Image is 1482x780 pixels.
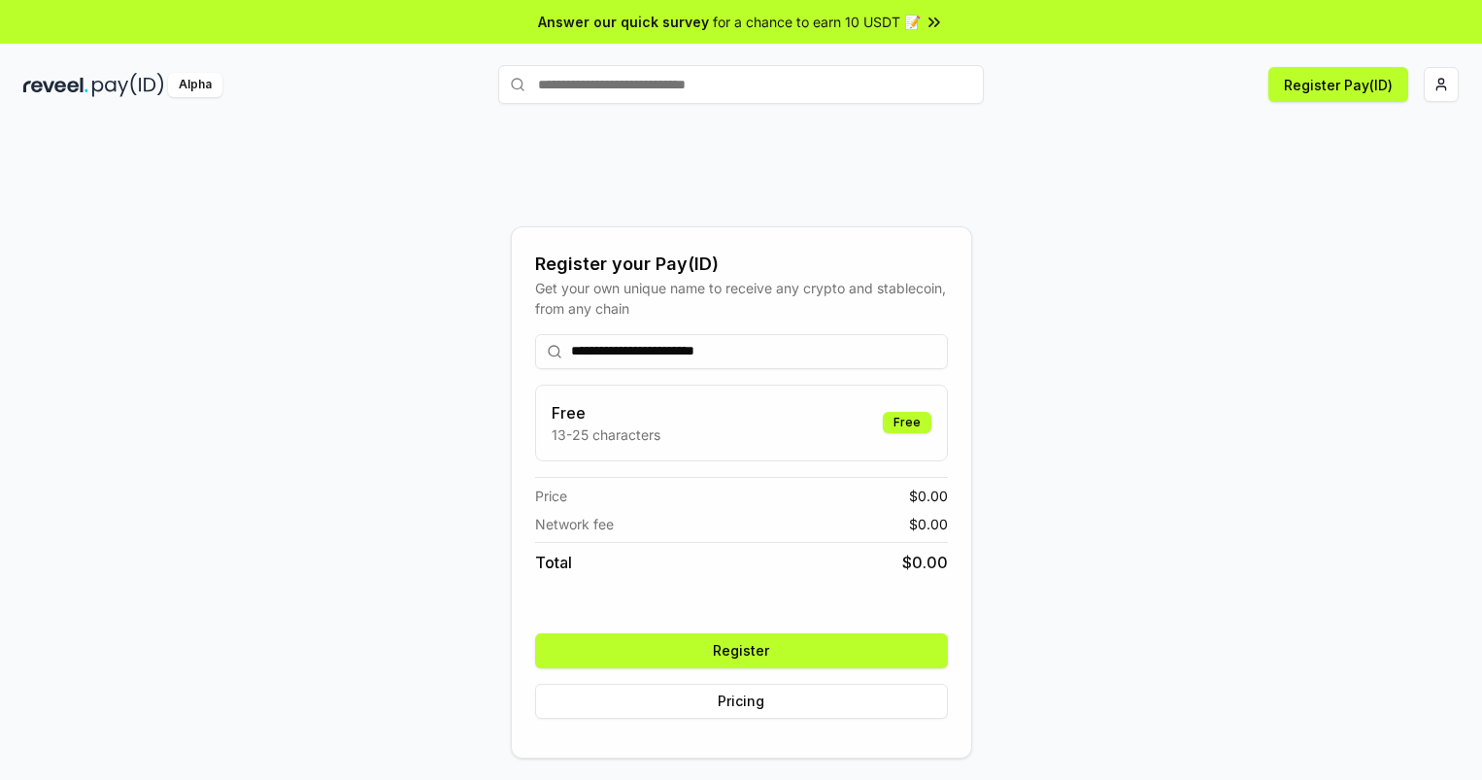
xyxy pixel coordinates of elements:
[535,278,948,319] div: Get your own unique name to receive any crypto and stablecoin, from any chain
[909,514,948,534] span: $ 0.00
[535,551,572,574] span: Total
[535,514,614,534] span: Network fee
[535,684,948,719] button: Pricing
[23,73,88,97] img: reveel_dark
[883,412,931,433] div: Free
[535,251,948,278] div: Register your Pay(ID)
[535,633,948,668] button: Register
[552,401,660,424] h3: Free
[168,73,222,97] div: Alpha
[552,424,660,445] p: 13-25 characters
[902,551,948,574] span: $ 0.00
[1268,67,1408,102] button: Register Pay(ID)
[538,12,709,32] span: Answer our quick survey
[713,12,921,32] span: for a chance to earn 10 USDT 📝
[909,486,948,506] span: $ 0.00
[92,73,164,97] img: pay_id
[535,486,567,506] span: Price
